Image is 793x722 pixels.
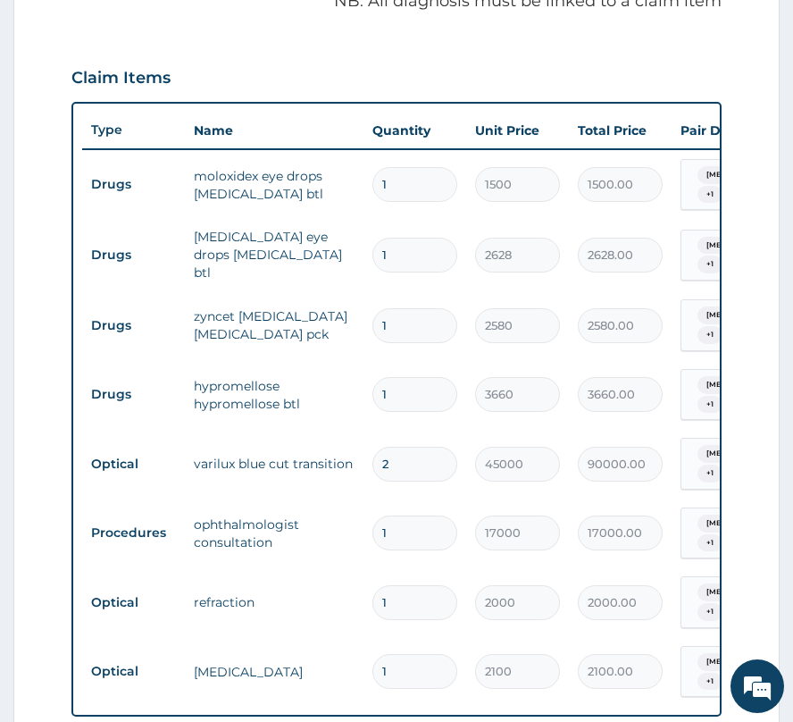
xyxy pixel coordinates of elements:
span: [MEDICAL_DATA] [697,306,781,324]
th: Unit Price [466,113,569,148]
td: [MEDICAL_DATA] [185,654,363,690]
div: Chat with us now [93,100,300,123]
span: [MEDICAL_DATA] [697,376,781,394]
span: + 1 [697,534,722,552]
td: Drugs [82,309,185,342]
span: [MEDICAL_DATA] [697,445,781,463]
textarea: Type your message and hit 'Enter' [9,488,340,550]
td: Procedures [82,516,185,550]
span: + 1 [697,603,722,621]
span: [MEDICAL_DATA] [697,515,781,533]
td: zyncet [MEDICAL_DATA] [MEDICAL_DATA] pck [185,298,363,352]
td: [MEDICAL_DATA] eye drops [MEDICAL_DATA] btl [185,219,363,290]
span: + 1 [697,396,722,414]
span: + 1 [697,326,722,344]
span: [MEDICAL_DATA] [697,237,781,255]
th: Name [185,113,363,148]
span: [MEDICAL_DATA] [697,166,781,184]
td: Drugs [82,378,185,411]
h3: Claim Items [71,69,171,88]
td: Optical [82,586,185,619]
th: Type [82,113,185,147]
span: + 1 [697,186,722,204]
td: hypromellose hypromellose btl [185,368,363,422]
td: Optical [82,655,185,688]
span: [MEDICAL_DATA] [697,583,781,601]
span: + 1 [697,465,722,483]
td: moloxidex eye drops [MEDICAL_DATA] btl [185,158,363,212]
td: Drugs [82,239,185,272]
span: + 1 [697,256,722,273]
td: varilux blue cut transition [185,446,363,482]
th: Total Price [569,113,672,148]
td: Drugs [82,168,185,201]
span: [MEDICAL_DATA] [697,653,781,671]
th: Quantity [363,113,466,148]
span: We're online! [104,225,246,406]
td: refraction [185,584,363,620]
div: Minimize live chat window [293,9,336,52]
span: + 1 [697,673,722,691]
td: ophthalmologist consultation [185,507,363,560]
img: d_794563401_company_1708531726252_794563401 [33,89,72,134]
td: Optical [82,448,185,481]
